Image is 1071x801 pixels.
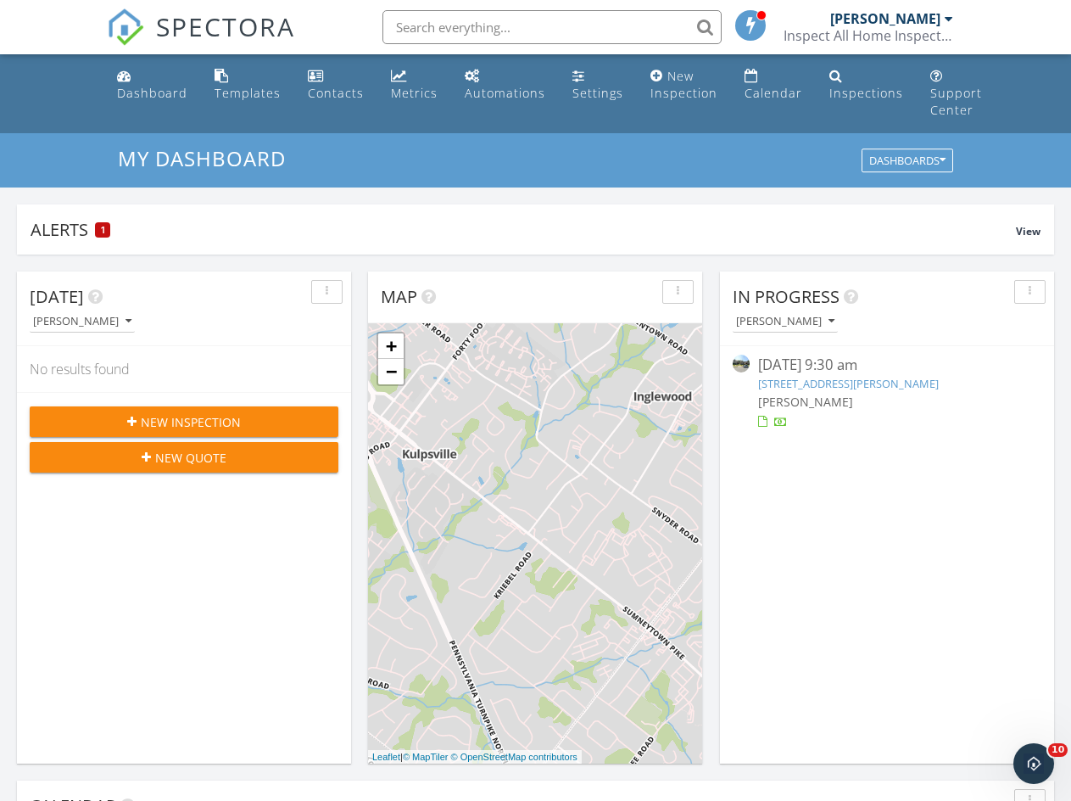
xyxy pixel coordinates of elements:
div: Inspect All Home Inspections LLC [784,27,953,44]
a: Zoom out [378,359,404,384]
div: [PERSON_NAME] [33,316,131,328]
a: Leaflet [372,752,400,762]
a: © OpenStreetMap contributors [451,752,577,762]
span: Map [381,285,417,308]
a: Calendar [738,61,809,109]
div: No results found [17,346,351,392]
span: View [1016,224,1040,238]
span: New Inspection [141,413,241,431]
span: New Quote [155,449,226,467]
div: [PERSON_NAME] [830,10,940,27]
span: 10 [1048,743,1068,757]
a: Dashboard [110,61,194,109]
div: | [368,750,582,765]
a: [STREET_ADDRESS][PERSON_NAME] [758,376,939,391]
button: Dashboards [862,149,953,173]
div: Templates [215,85,281,101]
a: SPECTORA [107,23,295,59]
a: Settings [566,61,630,109]
div: New Inspection [650,68,717,101]
img: streetview [733,355,750,372]
button: New Quote [30,442,338,473]
div: Calendar [745,85,802,101]
button: New Inspection [30,406,338,437]
button: [PERSON_NAME] [30,311,135,333]
span: SPECTORA [156,8,295,44]
img: The Best Home Inspection Software - Spectora [107,8,144,46]
div: Metrics [391,85,438,101]
span: [PERSON_NAME] [758,394,853,410]
a: Support Center [923,61,989,126]
a: Templates [208,61,287,109]
div: Dashboards [869,155,945,167]
div: Settings [572,85,623,101]
div: Dashboard [117,85,187,101]
div: Contacts [308,85,364,101]
div: Support Center [930,85,982,118]
a: Metrics [384,61,444,109]
a: Automations (Basic) [458,61,552,109]
div: Automations [465,85,545,101]
a: Zoom in [378,333,404,359]
input: Search everything... [382,10,722,44]
span: My Dashboard [118,144,286,172]
button: [PERSON_NAME] [733,311,838,333]
span: In Progress [733,285,840,308]
span: 1 [101,224,105,236]
div: [DATE] 9:30 am [758,355,1015,376]
a: Contacts [301,61,371,109]
a: New Inspection [644,61,724,109]
div: Inspections [829,85,903,101]
div: Alerts [31,218,1016,241]
a: [DATE] 9:30 am [STREET_ADDRESS][PERSON_NAME] [PERSON_NAME] [733,355,1041,430]
iframe: Intercom live chat [1013,743,1054,784]
div: [PERSON_NAME] [736,316,834,328]
span: [DATE] [30,285,84,308]
a: © MapTiler [403,752,449,762]
a: Inspections [823,61,910,109]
